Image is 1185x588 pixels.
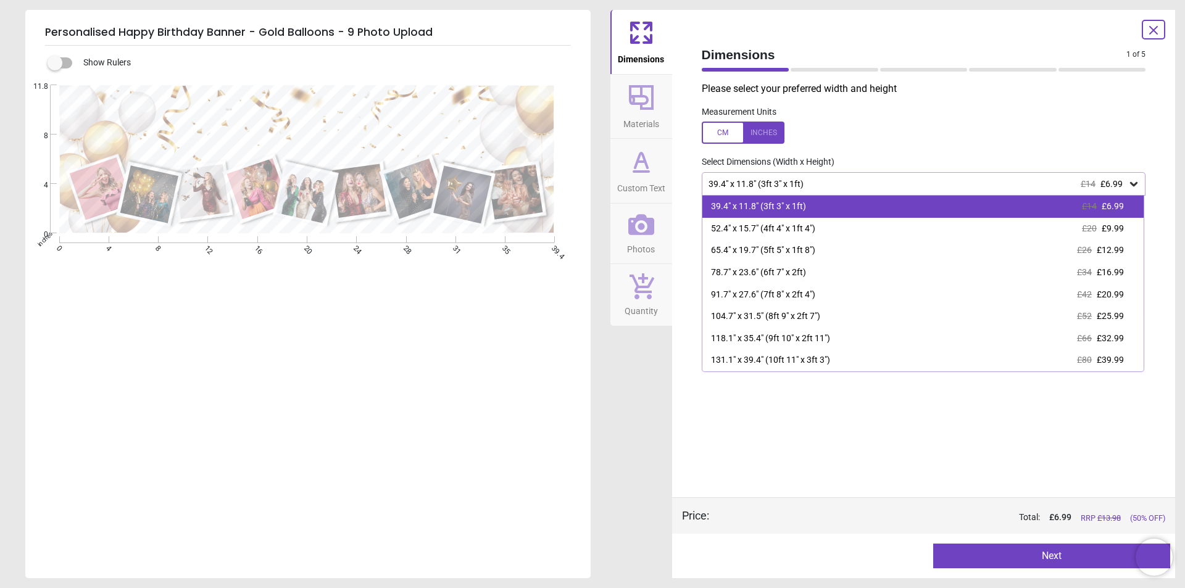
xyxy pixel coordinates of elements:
[1097,333,1124,343] span: £32.99
[1054,512,1071,522] span: 6.99
[707,179,1128,189] div: 39.4" x 11.8" (3ft 3" x 1ft)
[711,223,815,235] div: 52.4" x 15.7" (4ft 4" x 1ft 4")
[1097,355,1124,365] span: £39.99
[702,46,1127,64] span: Dimensions
[728,511,1166,524] div: Total:
[45,20,571,46] h5: Personalised Happy Birthday Banner - Gold Balloons - 9 Photo Upload
[1077,311,1092,321] span: £52
[711,201,806,213] div: 39.4" x 11.8" (3ft 3" x 1ft)
[610,10,672,74] button: Dimensions
[1097,245,1124,255] span: £12.99
[1100,179,1123,189] span: £6.99
[702,106,776,118] label: Measurement Units
[1097,289,1124,299] span: £20.99
[1130,513,1165,524] span: (50% OFF)
[1126,49,1145,60] span: 1 of 5
[1081,179,1096,189] span: £14
[617,176,665,195] span: Custom Text
[610,75,672,139] button: Materials
[711,267,806,279] div: 78.7" x 23.6" (6ft 7" x 2ft)
[1077,289,1092,299] span: £42
[711,354,830,366] div: 131.1" x 39.4" (10ft 11" x 3ft 3")
[610,139,672,203] button: Custom Text
[1102,223,1124,233] span: £9.99
[711,289,815,301] div: 91.7" x 27.6" (7ft 8" x 2ft 4")
[711,333,830,345] div: 118.1" x 35.4" (9ft 10" x 2ft 11")
[692,156,834,168] label: Select Dimensions (Width x Height)
[618,48,664,66] span: Dimensions
[933,544,1170,568] button: Next
[1077,355,1092,365] span: £80
[1097,513,1121,523] span: £ 13.98
[1102,201,1124,211] span: £6.99
[25,230,48,240] span: 0
[1081,513,1121,524] span: RRP
[1077,333,1092,343] span: £66
[1082,223,1097,233] span: £20
[623,112,659,131] span: Materials
[627,238,655,256] span: Photos
[1097,267,1124,277] span: £16.99
[711,310,820,323] div: 104.7" x 31.5" (8ft 9" x 2ft 7")
[702,82,1156,96] p: Please select your preferred width and height
[25,180,48,191] span: 4
[1049,511,1071,524] span: £
[610,264,672,326] button: Quantity
[1082,201,1097,211] span: £14
[25,81,48,92] span: 11.8
[55,56,591,70] div: Show Rulers
[25,131,48,141] span: 8
[1077,245,1092,255] span: £26
[610,204,672,264] button: Photos
[711,244,815,257] div: 65.4" x 19.7" (5ft 5" x 1ft 8")
[625,299,658,318] span: Quantity
[682,508,709,523] div: Price :
[1077,267,1092,277] span: £34
[1136,539,1173,576] iframe: Brevo live chat
[1097,311,1124,321] span: £25.99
